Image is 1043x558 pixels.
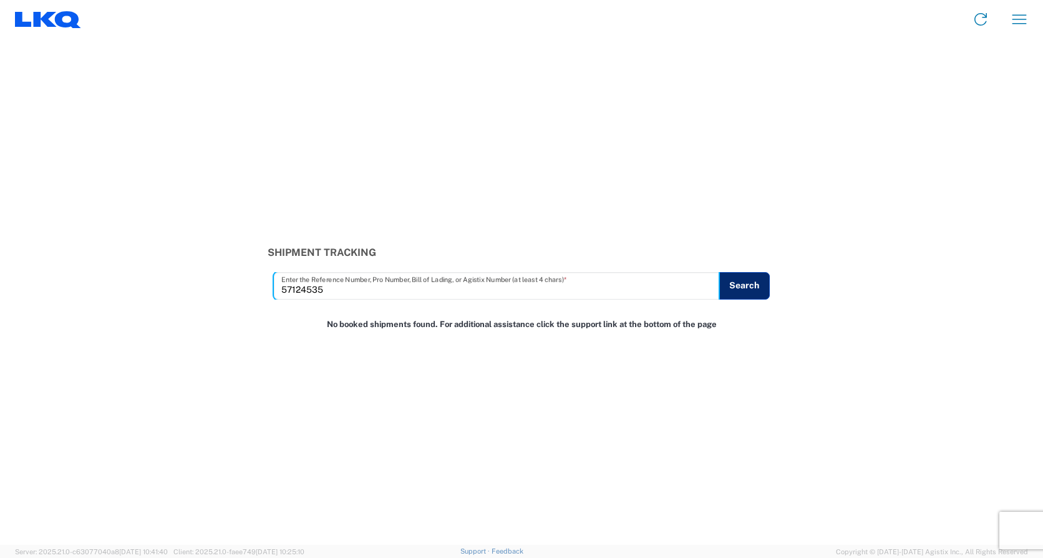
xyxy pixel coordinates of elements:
span: [DATE] 10:41:40 [119,548,168,556]
a: Support [460,547,492,555]
button: Search [719,272,770,300]
span: Copyright © [DATE]-[DATE] Agistix Inc., All Rights Reserved [836,546,1028,557]
span: [DATE] 10:25:10 [256,548,304,556]
a: Feedback [492,547,523,555]
span: Server: 2025.21.0-c63077040a8 [15,548,168,556]
div: No booked shipments found. For additional assistance click the support link at the bottom of the ... [261,313,782,337]
span: Client: 2025.21.0-faee749 [173,548,304,556]
h3: Shipment Tracking [268,247,776,258]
